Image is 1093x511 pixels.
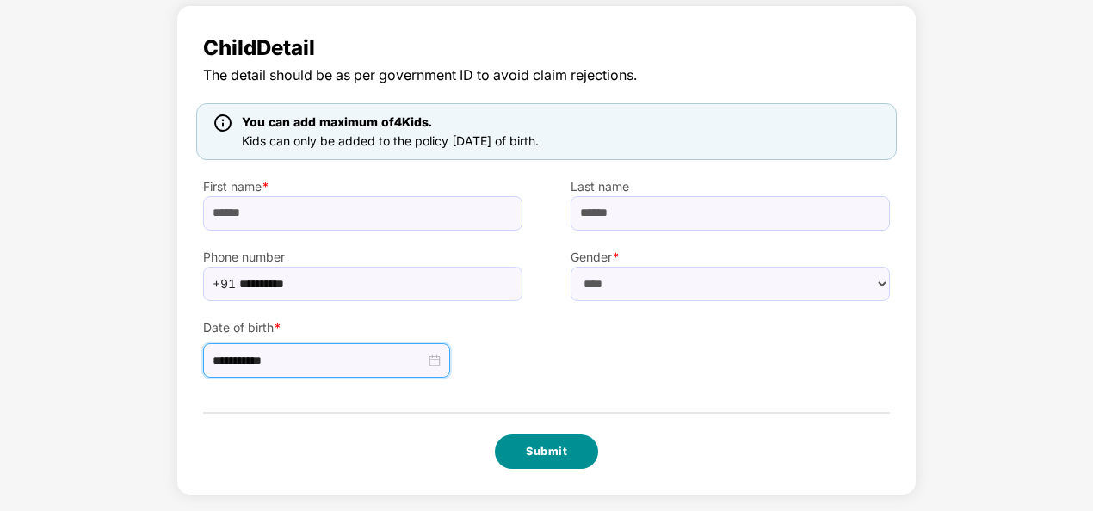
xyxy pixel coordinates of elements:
button: Submit [495,434,598,469]
span: Kids can only be added to the policy [DATE] of birth. [242,133,539,148]
label: Gender [571,248,890,267]
span: You can add maximum of 4 Kids. [242,114,432,129]
img: icon [214,114,232,132]
label: First name [203,177,522,196]
label: Last name [571,177,890,196]
span: The detail should be as per government ID to avoid claim rejections. [203,65,890,86]
span: +91 [213,271,236,297]
label: Phone number [203,248,522,267]
span: Child Detail [203,32,890,65]
label: Date of birth [203,318,522,337]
